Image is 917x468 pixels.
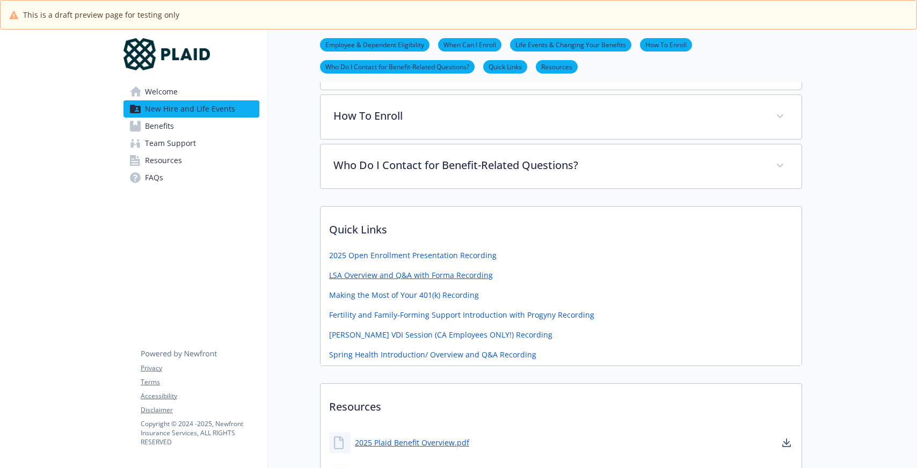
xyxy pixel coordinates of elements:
a: 2025 Plaid Benefit Overview.pdf [355,437,469,448]
a: When Can I Enroll [438,39,501,49]
p: Resources [321,384,802,423]
a: Quick Links [483,61,527,71]
a: Accessibility [141,391,259,401]
a: Team Support [123,135,259,152]
a: Making the Most of Your 401(k) Recording [329,289,479,301]
a: download document [780,436,793,449]
a: Resources [123,152,259,169]
a: [PERSON_NAME] VDI Session (CA Employees ONLY!) Recording [329,329,552,340]
a: Terms [141,377,259,387]
a: Employee & Dependent Eligibility [320,39,430,49]
a: Life Events & Changing Your Benefits [510,39,631,49]
a: New Hire and Life Events [123,100,259,118]
a: How To Enroll [640,39,692,49]
a: Who Do I Contact for Benefit-Related Questions? [320,61,475,71]
div: Who Do I Contact for Benefit-Related Questions? [321,144,802,188]
span: FAQs [145,169,163,186]
span: Resources [145,152,182,169]
a: Disclaimer [141,405,259,415]
p: Copyright © 2024 - 2025 , Newfront Insurance Services, ALL RIGHTS RESERVED [141,419,259,447]
a: Fertility and Family-Forming Support Introduction with Progyny Recording [329,309,594,320]
a: Welcome [123,83,259,100]
a: Resources [536,61,578,71]
span: Benefits [145,118,174,135]
a: 2025 Open Enrollment Presentation Recording [329,250,497,261]
a: LSA Overview and Q&A with Forma Recording [329,269,493,281]
span: This is a draft preview page for testing only [23,9,179,20]
a: FAQs [123,169,259,186]
span: Welcome [145,83,178,100]
p: Who Do I Contact for Benefit-Related Questions? [333,157,763,173]
a: Privacy [141,363,259,373]
span: Team Support [145,135,196,152]
a: Spring Health Introduction/ Overview and Q&A Recording [329,349,536,360]
a: Benefits [123,118,259,135]
p: How To Enroll [333,108,763,124]
span: New Hire and Life Events [145,100,235,118]
p: Quick Links [321,207,802,246]
div: How To Enroll [321,95,802,139]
